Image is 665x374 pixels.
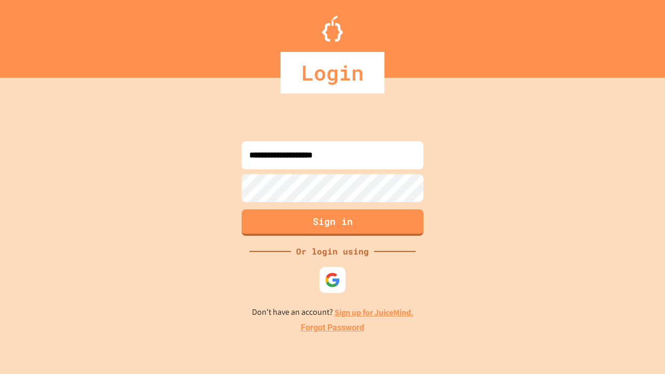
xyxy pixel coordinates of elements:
a: Forgot Password [301,322,364,334]
a: Sign up for JuiceMind. [335,307,414,318]
img: Logo.svg [322,16,343,42]
div: Login [281,52,384,94]
p: Don't have an account? [252,306,414,319]
img: google-icon.svg [325,272,340,288]
iframe: chat widget [579,287,655,331]
button: Sign in [242,209,423,236]
div: Or login using [291,245,374,258]
iframe: chat widget [621,332,655,364]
